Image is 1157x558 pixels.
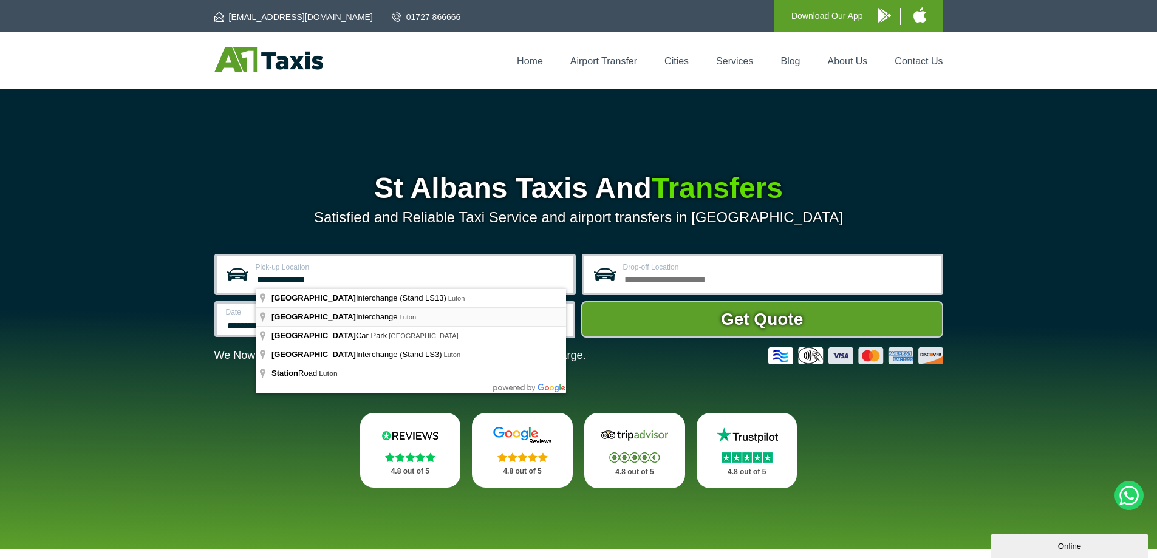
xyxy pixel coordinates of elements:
img: A1 Taxis Android App [878,8,891,23]
span: Luton [400,313,417,321]
span: Luton [448,294,465,302]
p: 4.8 out of 5 [485,464,559,479]
p: 4.8 out of 5 [598,464,672,480]
img: Stars [497,452,548,462]
a: About Us [828,56,868,66]
img: Stars [722,452,773,463]
a: Google Stars 4.8 out of 5 [472,413,573,488]
span: [GEOGRAPHIC_DATA] [271,293,356,302]
img: A1 Taxis iPhone App [913,7,926,23]
iframe: chat widget [991,531,1151,558]
a: Tripadvisor Stars 4.8 out of 5 [584,413,685,488]
button: Get Quote [581,301,943,338]
span: [GEOGRAPHIC_DATA] [389,332,459,339]
p: 4.8 out of 5 [374,464,448,479]
span: Car Park [271,331,389,340]
img: Credit And Debit Cards [768,347,943,364]
p: Satisfied and Reliable Taxi Service and airport transfers in [GEOGRAPHIC_DATA] [214,209,943,226]
a: Services [716,56,753,66]
span: Luton [319,370,338,377]
img: Stars [609,452,660,463]
a: Contact Us [895,56,943,66]
span: Transfers [652,172,783,204]
label: Pick-up Location [256,264,566,271]
span: [GEOGRAPHIC_DATA] [271,331,356,340]
img: Tripadvisor [598,426,671,444]
a: Reviews.io Stars 4.8 out of 5 [360,413,461,488]
span: Interchange [271,312,400,321]
span: Station [271,369,298,378]
img: Google [486,426,559,444]
span: Interchange (Stand LS3) [271,350,444,359]
img: A1 Taxis St Albans LTD [214,47,323,72]
p: Download Our App [791,9,863,24]
img: Stars [385,452,435,462]
img: Reviews.io [374,426,446,444]
img: Trustpilot [711,426,783,444]
span: [GEOGRAPHIC_DATA] [271,312,356,321]
a: Cities [664,56,689,66]
span: [GEOGRAPHIC_DATA] [271,350,356,359]
label: Drop-off Location [623,264,933,271]
span: Luton [444,351,461,358]
p: 4.8 out of 5 [710,464,784,480]
a: 01727 866666 [392,11,461,23]
span: Road [271,369,319,378]
label: Date [226,308,382,316]
span: Interchange (Stand LS13) [271,293,448,302]
a: [EMAIL_ADDRESS][DOMAIN_NAME] [214,11,373,23]
a: Airport Transfer [570,56,637,66]
h1: St Albans Taxis And [214,174,943,203]
a: Home [517,56,543,66]
p: We Now Accept Card & Contactless Payment In [214,349,586,362]
a: Trustpilot Stars 4.8 out of 5 [697,413,797,488]
a: Blog [780,56,800,66]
